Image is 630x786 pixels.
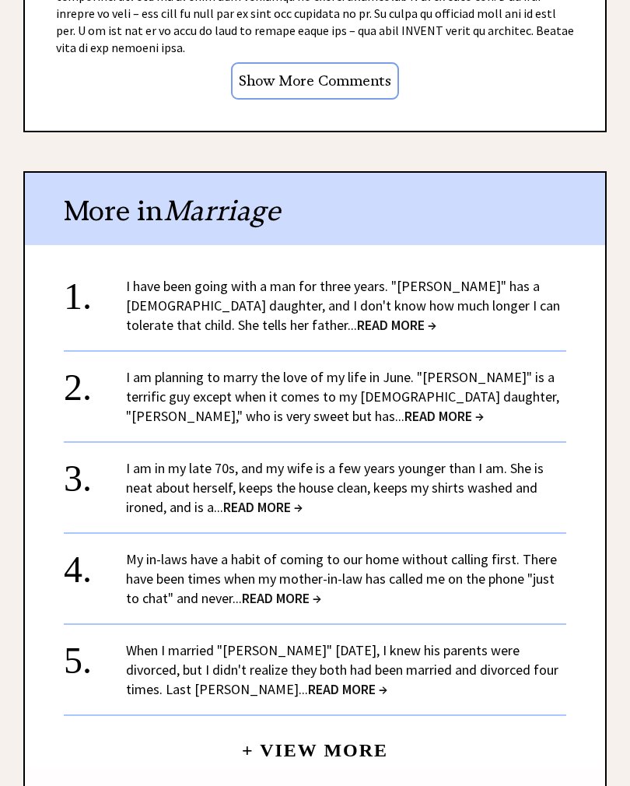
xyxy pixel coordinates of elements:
[357,316,436,334] span: READ MORE →
[126,277,560,334] a: I have been going with a man for three years. "[PERSON_NAME]" has a [DEMOGRAPHIC_DATA] daughter, ...
[64,640,126,669] div: 5.
[126,459,544,516] a: I am in my late 70s, and my wife is a few years younger than I am. She is neat about herself, kee...
[126,641,558,698] a: When I married "[PERSON_NAME]" [DATE], I knew his parents were divorced, but I didn't realize the...
[64,458,126,487] div: 3.
[126,550,557,607] a: My in-laws have a habit of coming to our home without calling first. There have been times when m...
[163,193,280,228] span: Marriage
[64,549,126,578] div: 4.
[308,680,387,698] span: READ MORE →
[223,498,303,516] span: READ MORE →
[404,407,484,425] span: READ MORE →
[231,62,399,100] input: Show More Comments
[25,173,605,245] div: More in
[64,276,126,305] div: 1.
[242,727,388,760] a: + View More
[242,589,321,607] span: READ MORE →
[64,367,126,396] div: 2.
[126,368,559,425] a: I am planning to marry the love of my life in June. "[PERSON_NAME]" is a terrific guy except when...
